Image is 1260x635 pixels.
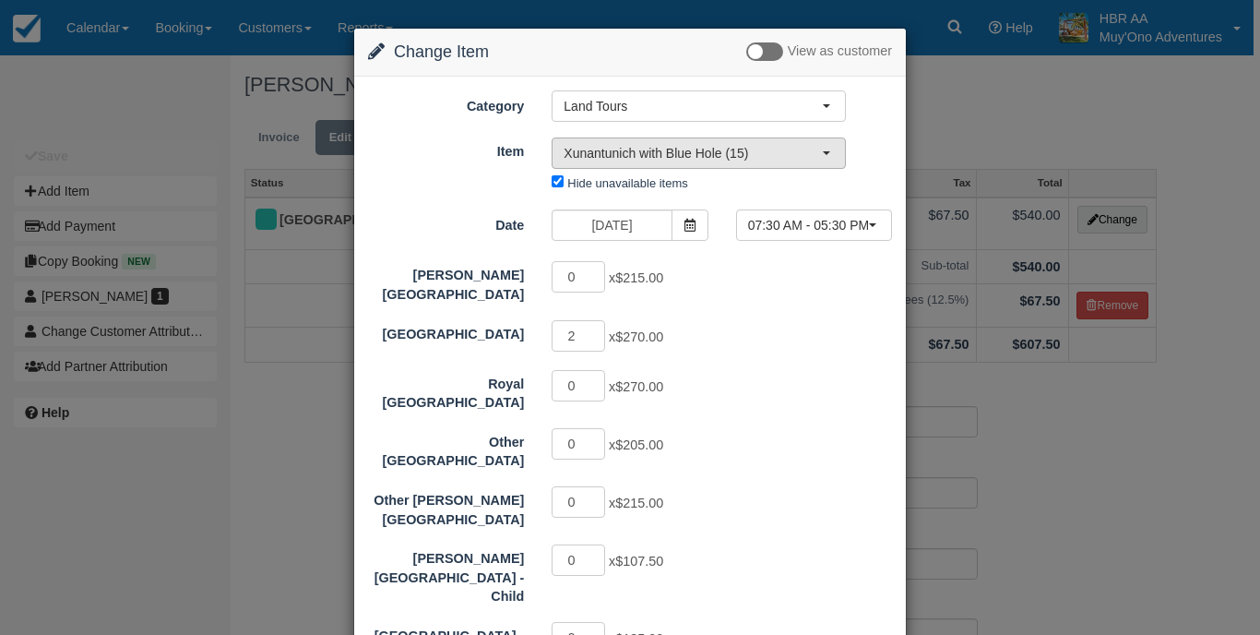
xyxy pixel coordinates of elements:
[552,545,605,576] input: Hopkins Bay Resort - Child
[552,370,605,401] input: Royal Belize
[354,543,538,606] label: Hopkins Bay Resort - Child
[564,144,822,162] span: Xunantunich with Blue Hole (15)
[354,90,538,116] label: Category
[552,261,605,293] input: Hopkins Bay Resort
[354,210,538,235] label: Date
[615,437,663,452] span: $205.00
[354,368,538,413] label: Royal Belize
[609,437,663,452] span: x
[552,138,846,169] button: Xunantunich with Blue Hole (15)
[609,329,663,344] span: x
[615,496,663,510] span: $215.00
[748,216,868,234] span: 07:30 AM - 05:30 PM
[354,318,538,344] label: Thatch Caye Resort
[615,379,663,394] span: $270.00
[615,554,663,569] span: $107.50
[609,554,663,569] span: x
[552,90,846,122] button: Land Tours
[564,97,822,115] span: Land Tours
[788,44,892,59] span: View as customer
[552,428,605,460] input: Other Placencia Area Resort
[354,259,538,304] label: Hopkins Bay Resort
[615,329,663,344] span: $270.00
[609,496,663,510] span: x
[609,271,663,286] span: x
[552,320,605,352] input: Thatch Caye Resort
[567,176,687,190] label: Hide unavailable items
[736,210,892,241] button: 07:30 AM - 05:30 PM
[615,271,663,286] span: $215.00
[609,379,663,394] span: x
[354,485,538,529] label: Other Hopkins Area Resort
[552,486,605,518] input: Other Hopkins Area Resort
[394,42,489,61] span: Change Item
[354,136,538,162] label: Item
[354,426,538,471] label: Other Placencia Area Resort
